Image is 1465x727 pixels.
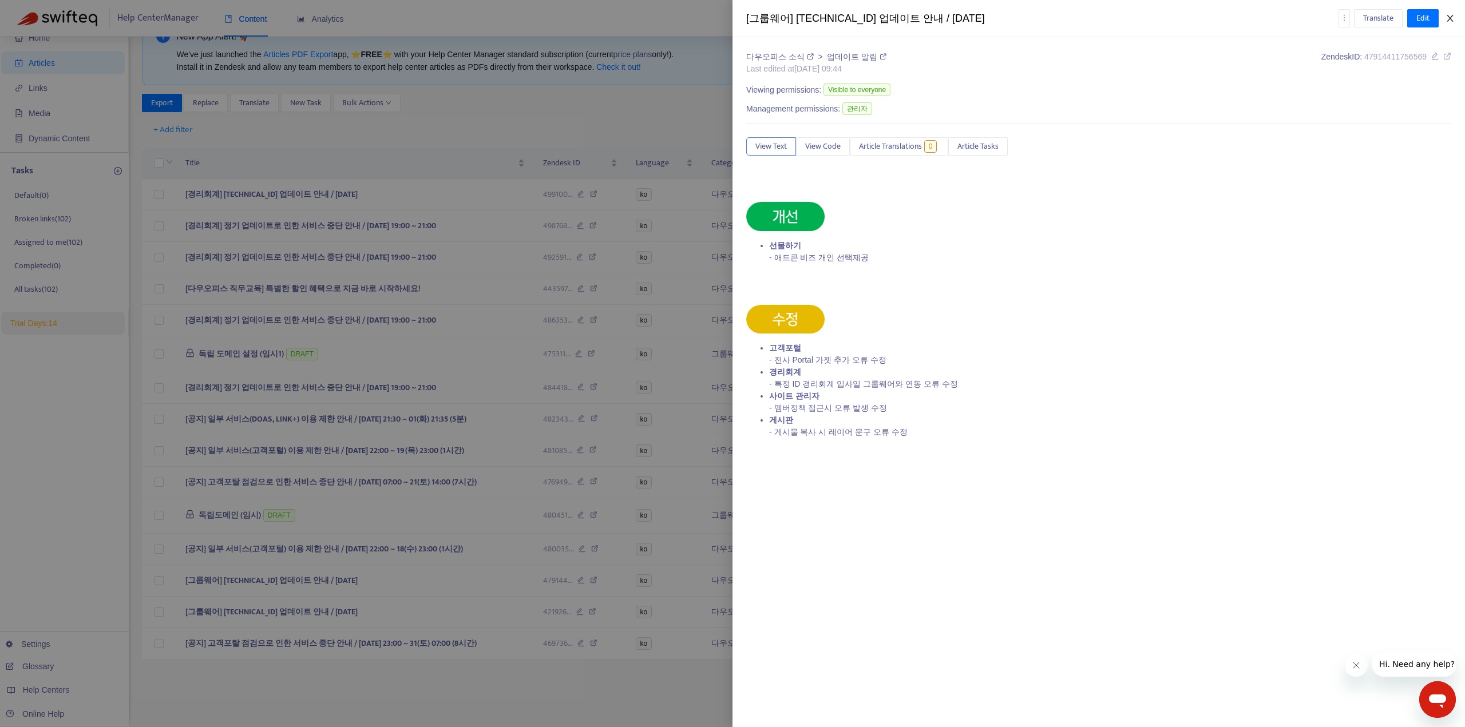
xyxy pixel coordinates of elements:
[1407,9,1439,27] button: Edit
[769,391,819,400] strong: 사이트 관리자
[1446,14,1455,23] span: close
[746,52,816,61] a: 다우오피스 소식
[842,102,872,115] span: 관리자
[755,140,787,153] span: View Text
[924,140,937,153] span: 0
[746,305,825,333] img: 47914411745049
[827,52,886,61] a: 업데이트 알림
[1442,13,1458,24] button: Close
[1354,9,1403,27] button: Translate
[746,103,840,115] span: Management permissions:
[746,202,825,231] img: 47914438461337
[1419,681,1456,718] iframe: 메시징 창을 시작하는 버튼
[1340,14,1348,22] span: more
[746,63,886,75] div: Last edited at [DATE] 09:44
[1363,12,1393,25] span: Translate
[769,366,1451,390] li: - 특정 ID 경리회계 입사일 그룹웨어와 연동 오류 수정
[746,137,796,156] button: View Text
[1416,12,1430,25] span: Edit
[769,342,1451,366] li: - 전사 Portal 가젯 추가 오류 수정
[769,367,801,376] strong: 경리회계
[859,140,922,153] span: Article Translations
[957,140,999,153] span: Article Tasks
[769,343,801,352] strong: 고객포털
[746,11,1339,26] div: [그룹웨어] [TECHNICAL_ID] 업데이트 안내 / [DATE]
[1364,52,1427,61] span: 47914411756569
[805,140,841,153] span: View Code
[769,241,801,250] strong: 선물하기
[746,84,821,96] span: Viewing permissions:
[769,415,793,424] strong: 게시판
[769,414,1451,438] li: - 게시물 복사 시 레이어 문구 오류 수정
[1321,51,1451,75] div: Zendesk ID:
[1345,654,1368,677] iframe: 메시지 닫기
[948,137,1008,156] button: Article Tasks
[823,84,890,96] span: Visible to everyone
[1372,651,1456,677] iframe: 회사에서 보낸 메시지
[746,51,886,63] div: >
[769,390,1451,414] li: - 멤버정책 접근시 오류 발생 수정
[796,137,850,156] button: View Code
[850,137,948,156] button: Article Translations0
[769,240,1451,276] li: - 애드콘 비즈 개인 선택제공
[1339,9,1350,27] button: more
